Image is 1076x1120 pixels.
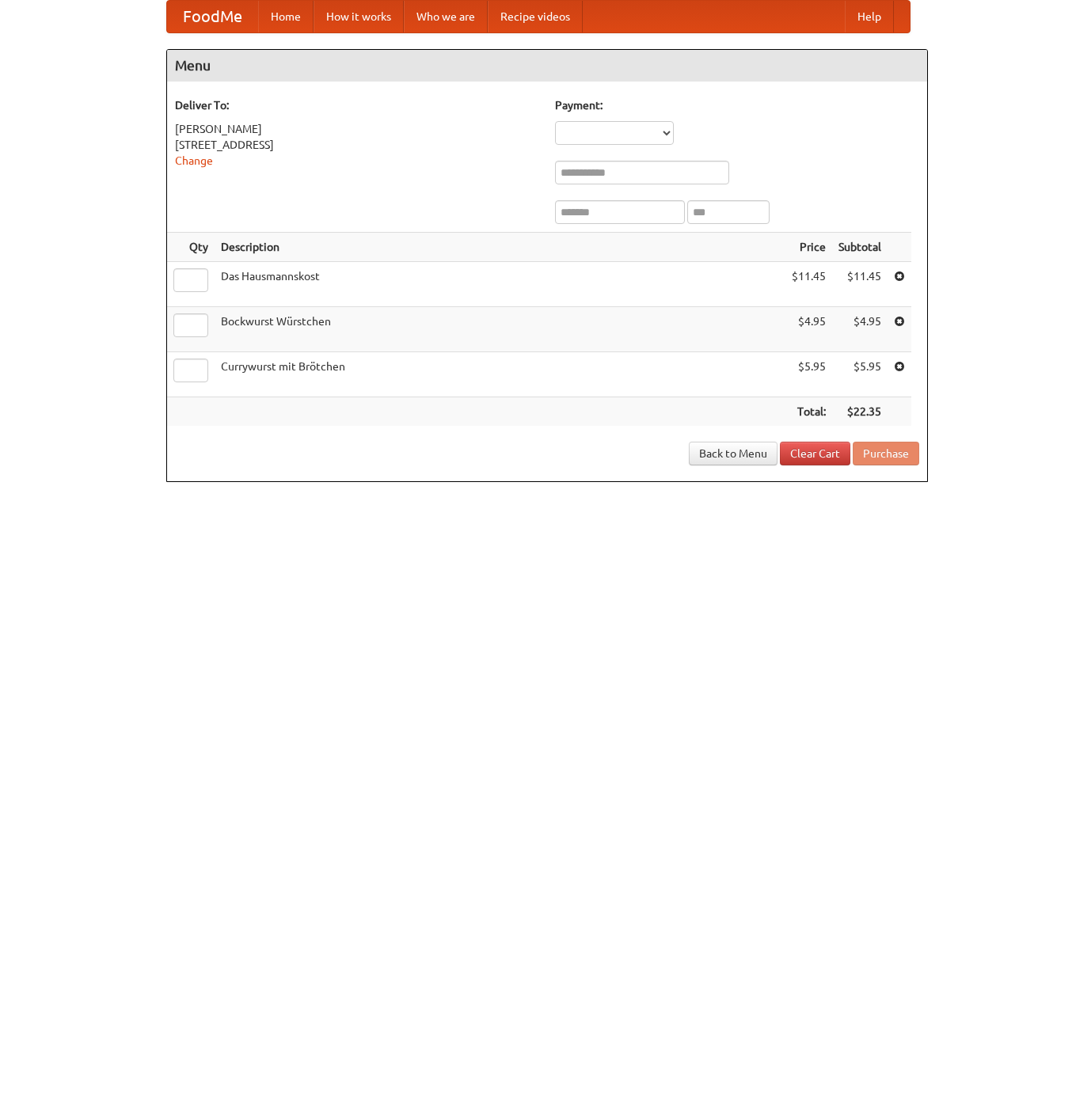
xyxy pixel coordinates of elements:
[832,233,888,262] th: Subtotal
[488,1,583,32] a: Recipe videos
[175,121,539,137] div: [PERSON_NAME]
[845,1,894,32] a: Help
[314,1,404,32] a: How it works
[215,307,785,352] td: Bockwurst Würstchen
[832,352,888,397] td: $5.95
[785,352,832,397] td: $5.95
[215,352,785,397] td: Currywurst mit Brötchen
[785,262,832,307] td: $11.45
[785,233,832,262] th: Price
[175,97,539,113] h5: Deliver To:
[832,262,888,307] td: $11.45
[215,262,785,307] td: Das Hausmannskost
[689,442,778,465] a: Back to Menu
[404,1,488,32] a: Who we are
[167,1,258,32] a: FoodMe
[832,397,888,427] th: $22.35
[167,233,215,262] th: Qty
[215,233,785,262] th: Description
[780,442,850,465] a: Clear Cart
[555,97,919,113] h5: Payment:
[258,1,314,32] a: Home
[167,50,927,82] h4: Menu
[785,397,832,427] th: Total:
[175,137,539,153] div: [STREET_ADDRESS]
[853,442,919,465] button: Purchase
[175,154,213,167] a: Change
[785,307,832,352] td: $4.95
[832,307,888,352] td: $4.95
